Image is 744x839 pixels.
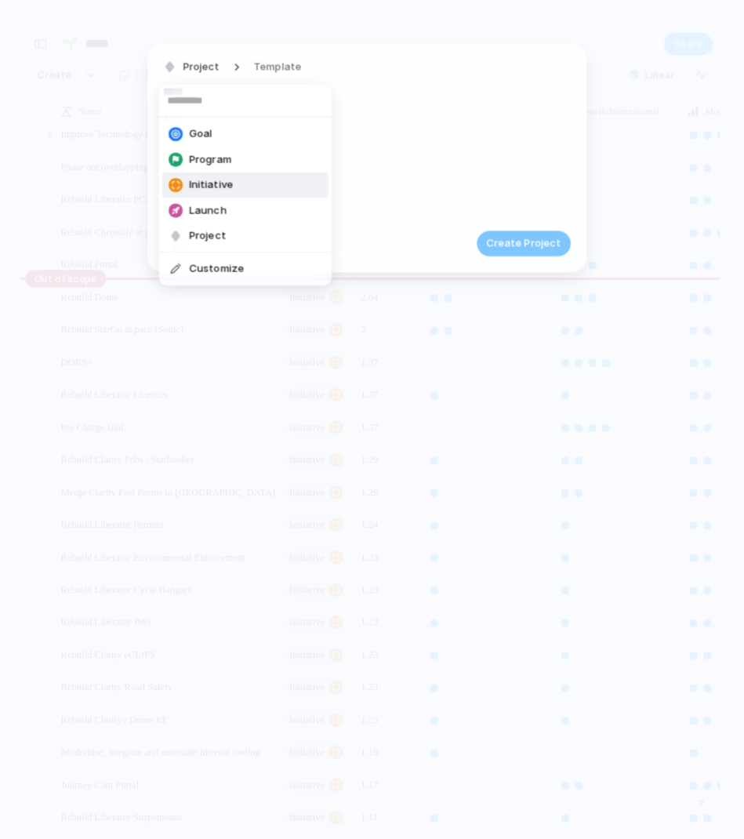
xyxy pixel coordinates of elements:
span: Initiative [198,175,241,191]
span: Launch [198,200,234,216]
span: Project [198,225,234,241]
span: Goal [198,125,220,140]
span: Customize [198,257,252,273]
span: Program [198,150,239,165]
